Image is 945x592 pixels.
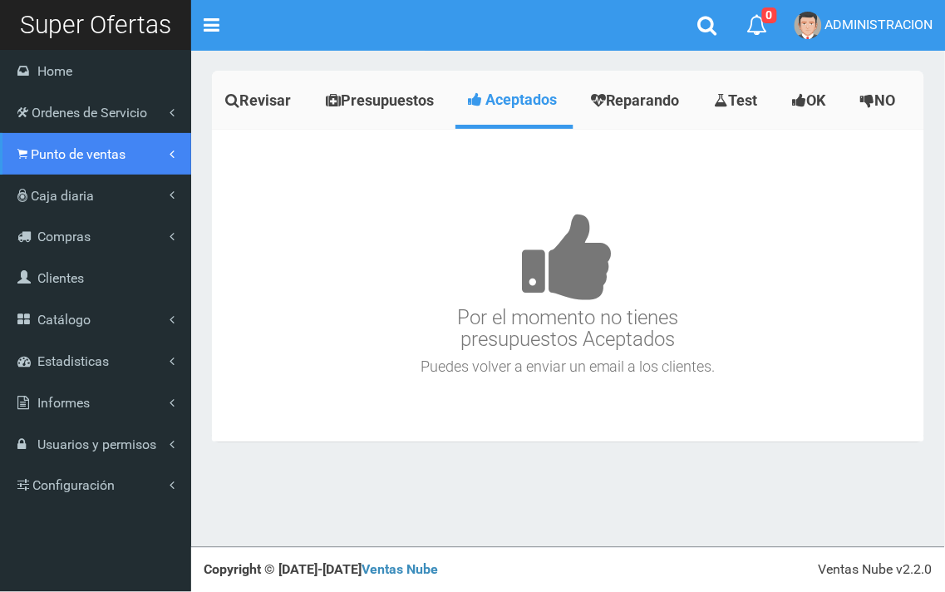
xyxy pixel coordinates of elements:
[37,395,90,411] span: Informes
[20,10,171,39] span: Super Ofertas
[362,561,438,577] a: Ventas Nube
[875,91,896,109] span: NO
[701,75,775,126] a: Test
[37,312,91,328] span: Catálogo
[212,75,308,126] a: Revisar
[825,17,933,32] span: ADMINISTRACION
[455,75,573,125] a: Aceptados
[37,270,84,286] span: Clientes
[31,146,126,162] span: Punto de ventas
[795,12,822,39] img: User Image
[216,163,920,351] h3: Por el momento no tienes presupuestos Aceptados
[239,91,291,109] span: Revisar
[37,229,91,244] span: Compras
[32,477,115,493] span: Configuración
[848,75,913,126] a: NO
[37,63,72,79] span: Home
[578,75,697,126] a: Reparando
[216,358,920,375] h4: Puedes volver a enviar un email a los clientes.
[729,91,758,109] span: Test
[313,75,451,126] a: Presupuestos
[762,7,777,23] span: 0
[819,560,933,580] div: Ventas Nube v2.2.0
[807,91,826,109] span: OK
[780,75,844,126] a: OK
[606,91,680,109] span: Reparando
[31,188,94,204] span: Caja diaria
[341,91,434,109] span: Presupuestos
[37,353,109,369] span: Estadisticas
[37,437,156,452] span: Usuarios y permisos
[204,561,438,577] strong: Copyright © [DATE]-[DATE]
[32,105,147,121] span: Ordenes de Servicio
[485,91,557,108] span: Aceptados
